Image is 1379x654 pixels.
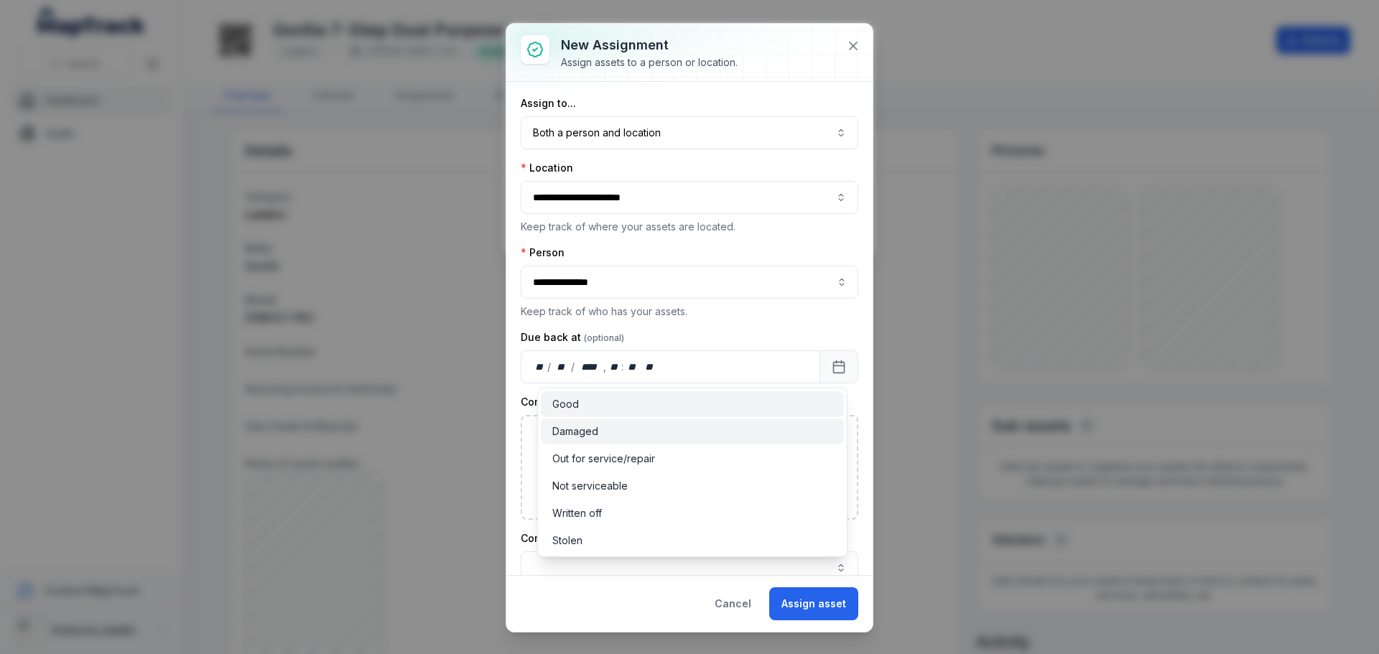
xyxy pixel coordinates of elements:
span: Good [552,397,579,411]
span: Written off [552,506,602,520]
span: Damaged [552,424,598,439]
span: Not serviceable [552,479,628,493]
span: Out for service/repair [552,452,655,466]
span: Stolen [552,533,582,548]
